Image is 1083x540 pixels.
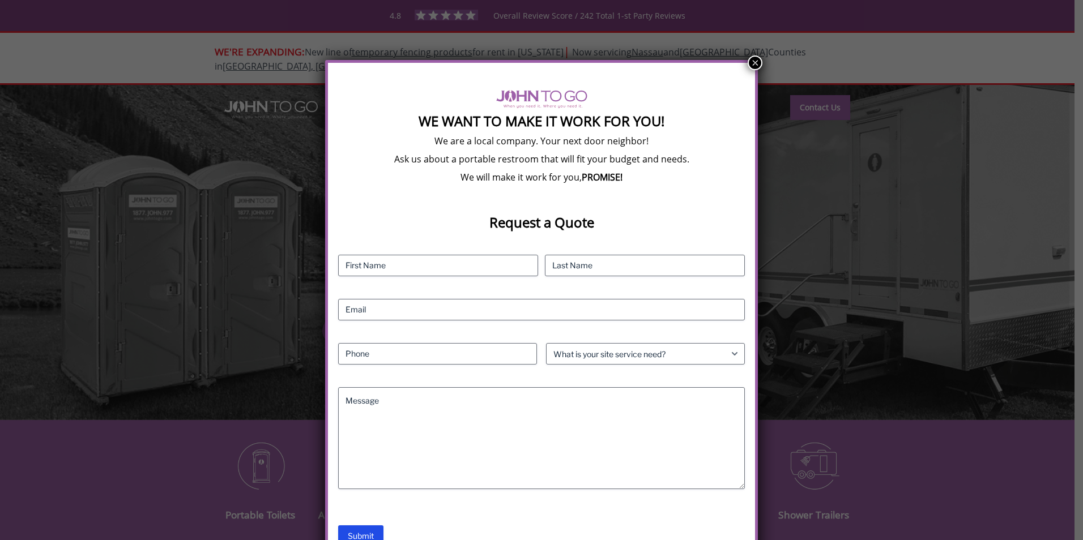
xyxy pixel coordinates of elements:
img: logo of viptogo [496,90,587,108]
p: We are a local company. Your next door neighbor! [338,135,745,147]
input: First Name [338,255,538,276]
p: We will make it work for you, [338,171,745,183]
p: Ask us about a portable restroom that will fit your budget and needs. [338,153,745,165]
strong: We Want To Make It Work For You! [419,112,664,130]
b: PROMISE! [582,171,622,183]
strong: Request a Quote [489,213,594,232]
input: Last Name [545,255,745,276]
input: Email [338,299,745,320]
button: Close [748,55,762,70]
input: Phone [338,343,537,365]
